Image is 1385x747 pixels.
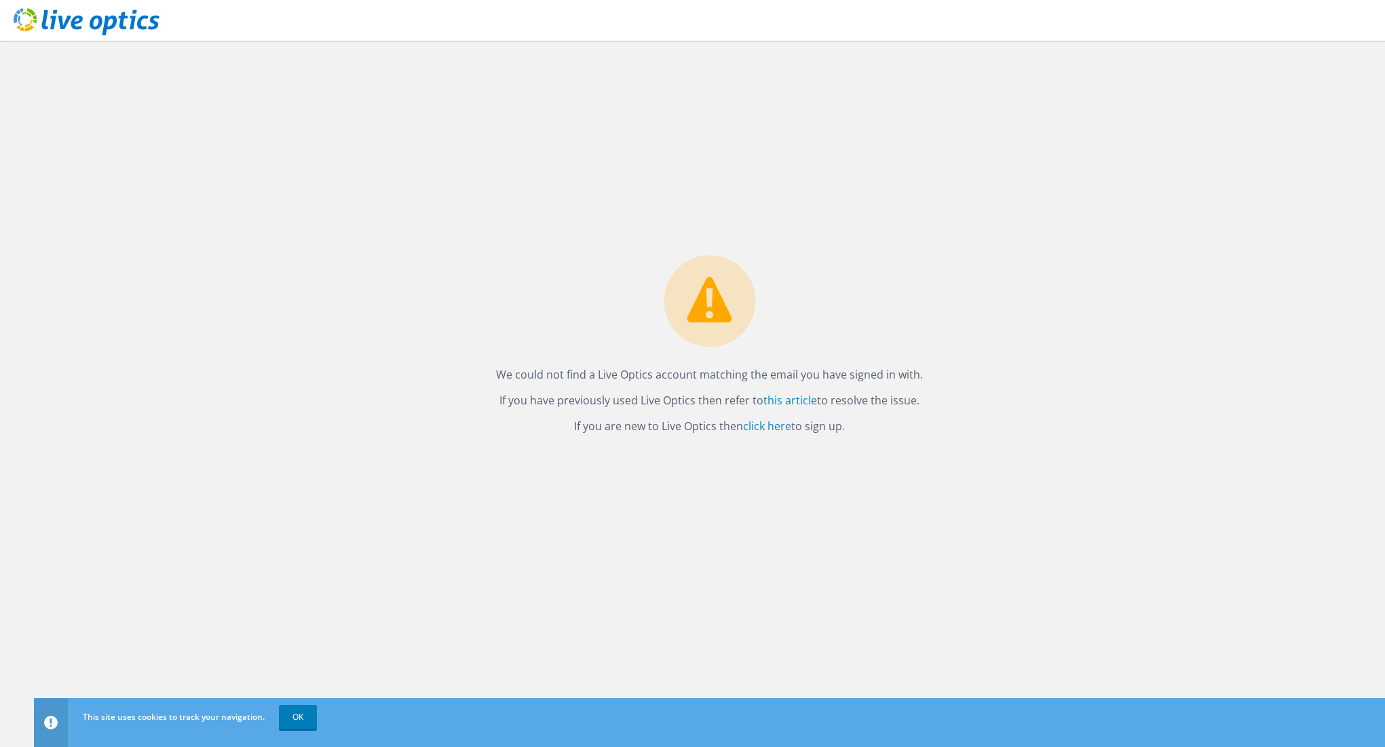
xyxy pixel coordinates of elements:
[763,394,817,408] a: this article
[496,366,923,385] p: We could not find a Live Optics account matching the email you have signed in with.
[496,391,923,410] p: If you have previously used Live Optics then refer to to resolve the issue.
[496,417,923,436] p: If you are new to Live Optics then to sign up.
[279,705,317,729] a: OK
[743,419,791,434] a: click here
[83,711,265,723] span: This site uses cookies to track your navigation.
